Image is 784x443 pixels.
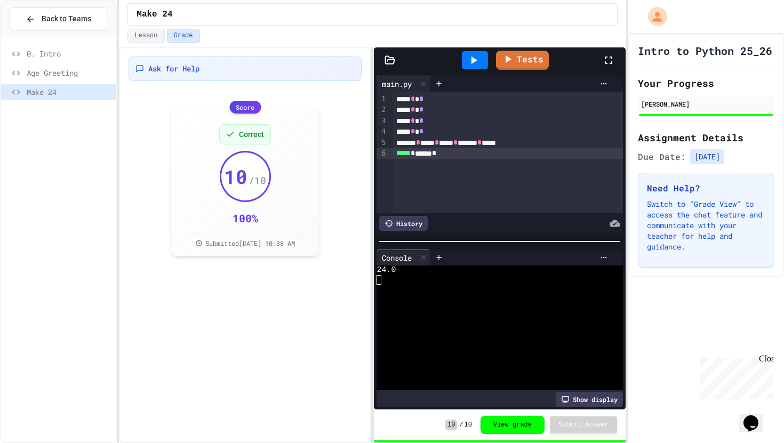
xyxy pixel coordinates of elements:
[10,7,107,30] button: Back to Teams
[377,78,417,90] div: main.py
[377,138,387,148] div: 5
[739,400,773,432] iframe: chat widget
[377,104,387,115] div: 2
[641,99,771,109] div: [PERSON_NAME]
[167,29,200,43] button: Grade
[647,182,765,195] h3: Need Help?
[377,148,387,159] div: 6
[377,116,387,126] div: 3
[558,421,609,429] span: Submit Answer
[377,252,417,263] div: Console
[379,216,428,231] div: History
[27,67,111,78] span: Age Greeting
[377,76,430,92] div: main.py
[690,149,724,164] span: [DATE]
[27,48,111,59] span: 0. Intro
[647,199,765,252] p: Switch to "Grade View" to access the chat feature and communicate with your teacher for help and ...
[239,129,264,140] span: Correct
[465,421,472,429] span: 10
[42,13,91,25] span: Back to Teams
[459,421,463,429] span: /
[229,101,261,114] div: Score
[27,86,111,98] span: Make 24
[377,126,387,137] div: 4
[638,150,686,163] span: Due Date:
[637,4,670,29] div: My Account
[233,211,258,225] div: 100 %
[249,173,266,188] span: / 10
[377,265,396,275] span: 24.0
[377,249,430,265] div: Console
[496,51,549,70] a: Tests
[205,239,295,247] span: Submitted [DATE] 10:38 AM
[638,130,774,145] h2: Assignment Details
[638,43,772,58] h1: Intro to Python 25_26
[550,416,617,433] button: Submit Answer
[481,416,545,434] button: View grade
[556,392,623,407] div: Show display
[148,63,199,74] span: Ask for Help
[638,76,774,91] h2: Your Progress
[127,29,164,43] button: Lesson
[4,4,74,68] div: Chat with us now!Close
[695,354,773,399] iframe: chat widget
[377,94,387,104] div: 1
[137,8,172,21] span: Make 24
[445,420,457,430] span: 10
[224,166,247,187] span: 10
